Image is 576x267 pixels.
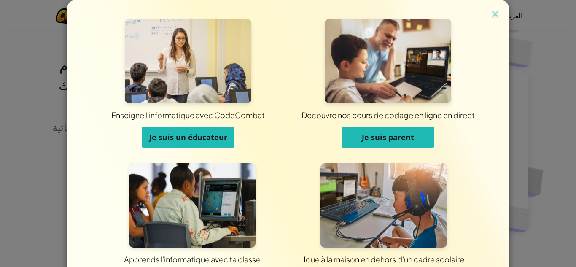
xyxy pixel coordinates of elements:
[490,8,501,21] img: close icon
[129,163,256,248] img: Pour les élèves
[362,132,414,142] span: Je suis parent
[142,127,234,148] button: Je suis un éducateur
[125,19,251,103] img: Pour les éducateurs
[149,132,227,142] span: Je suis un éducateur
[320,163,447,248] img: Pour les individus
[342,127,434,148] button: Je suis parent
[325,19,451,103] img: Pour les parents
